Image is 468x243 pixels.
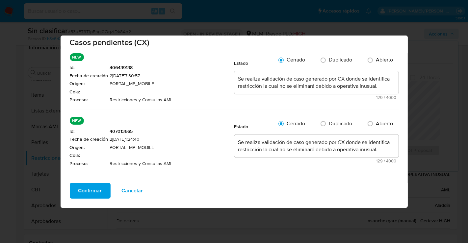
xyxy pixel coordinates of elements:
textarea: Se realiza validación de caso generado por CX donde se identifica restricción la cual no se elimi... [234,71,399,94]
span: PORTAL_MP_MOBILE [110,81,234,87]
span: Restricciones y Consultas AML [110,160,234,167]
button: Confirmar [70,183,111,199]
span: Proceso : [70,160,108,167]
button: Cancelar [113,183,152,199]
span: Id : [70,128,108,135]
span: Duplicado [329,56,352,63]
span: 407013665 [110,128,234,135]
span: Cerrado [287,120,305,127]
span: 406439138 [110,64,234,71]
span: Fecha de creación [70,73,108,79]
span: Origen : [70,144,108,151]
span: Máximo 4000 caracteres [236,159,397,163]
span: Cerrado [287,56,305,63]
div: Estado [234,53,274,70]
p: NEW [70,117,84,125]
span: Cola : [70,152,108,159]
span: Duplicado [329,120,352,127]
span: Abierto [376,120,393,127]
span: Id : [70,64,108,71]
p: NEW [70,53,84,61]
span: Casos pendientes (CX) [70,38,399,46]
span: 2[DATE]1:24:40 [110,136,234,143]
span: Máximo 4000 caracteres [236,95,397,100]
span: Confirmar [78,183,102,198]
span: Proceso : [70,97,108,103]
span: Cancelar [122,183,143,198]
span: Restricciones y Consultas AML [110,97,234,103]
span: Origen : [70,81,108,87]
span: PORTAL_MP_MOBILE [110,144,234,151]
div: Estado [234,117,274,133]
span: Cola : [70,89,108,95]
span: Fecha de creación [70,136,108,143]
textarea: Se realiza validación de caso generado por CX donde se identifica restricción la cual no se elimi... [234,134,399,158]
span: Abierto [376,56,393,63]
span: 2[DATE]7:30:57 [110,73,234,79]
